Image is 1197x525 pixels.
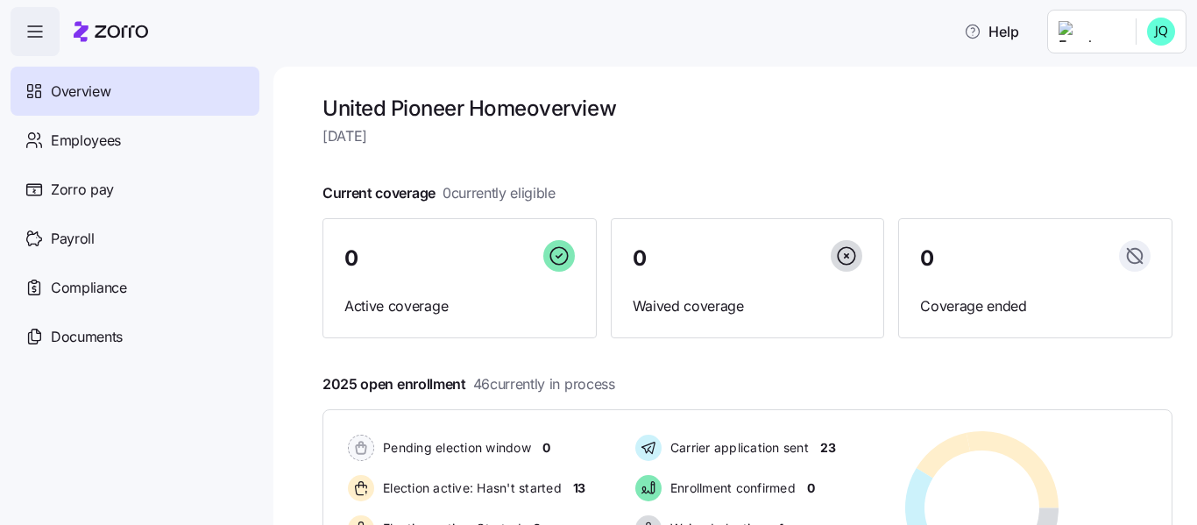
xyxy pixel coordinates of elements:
[573,479,585,497] span: 13
[665,439,809,457] span: Carrier application sent
[1059,21,1122,42] img: Employer logo
[11,214,259,263] a: Payroll
[473,373,615,395] span: 46 currently in process
[51,228,95,250] span: Payroll
[51,326,123,348] span: Documents
[443,182,556,204] span: 0 currently eligible
[633,295,863,317] span: Waived coverage
[51,130,121,152] span: Employees
[665,479,796,497] span: Enrollment confirmed
[51,81,110,103] span: Overview
[11,263,259,312] a: Compliance
[51,179,114,201] span: Zorro pay
[633,248,647,269] span: 0
[542,439,550,457] span: 0
[920,248,934,269] span: 0
[322,373,615,395] span: 2025 open enrollment
[964,21,1019,42] span: Help
[51,277,127,299] span: Compliance
[344,295,575,317] span: Active coverage
[378,479,562,497] span: Election active: Hasn't started
[322,182,556,204] span: Current coverage
[11,116,259,165] a: Employees
[322,125,1172,147] span: [DATE]
[11,67,259,116] a: Overview
[920,295,1151,317] span: Coverage ended
[11,312,259,361] a: Documents
[322,95,1172,122] h1: United Pioneer Home overview
[344,248,358,269] span: 0
[950,14,1033,49] button: Help
[807,479,815,497] span: 0
[1147,18,1175,46] img: 4b8e4801d554be10763704beea63fd77
[378,439,531,457] span: Pending election window
[820,439,835,457] span: 23
[11,165,259,214] a: Zorro pay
